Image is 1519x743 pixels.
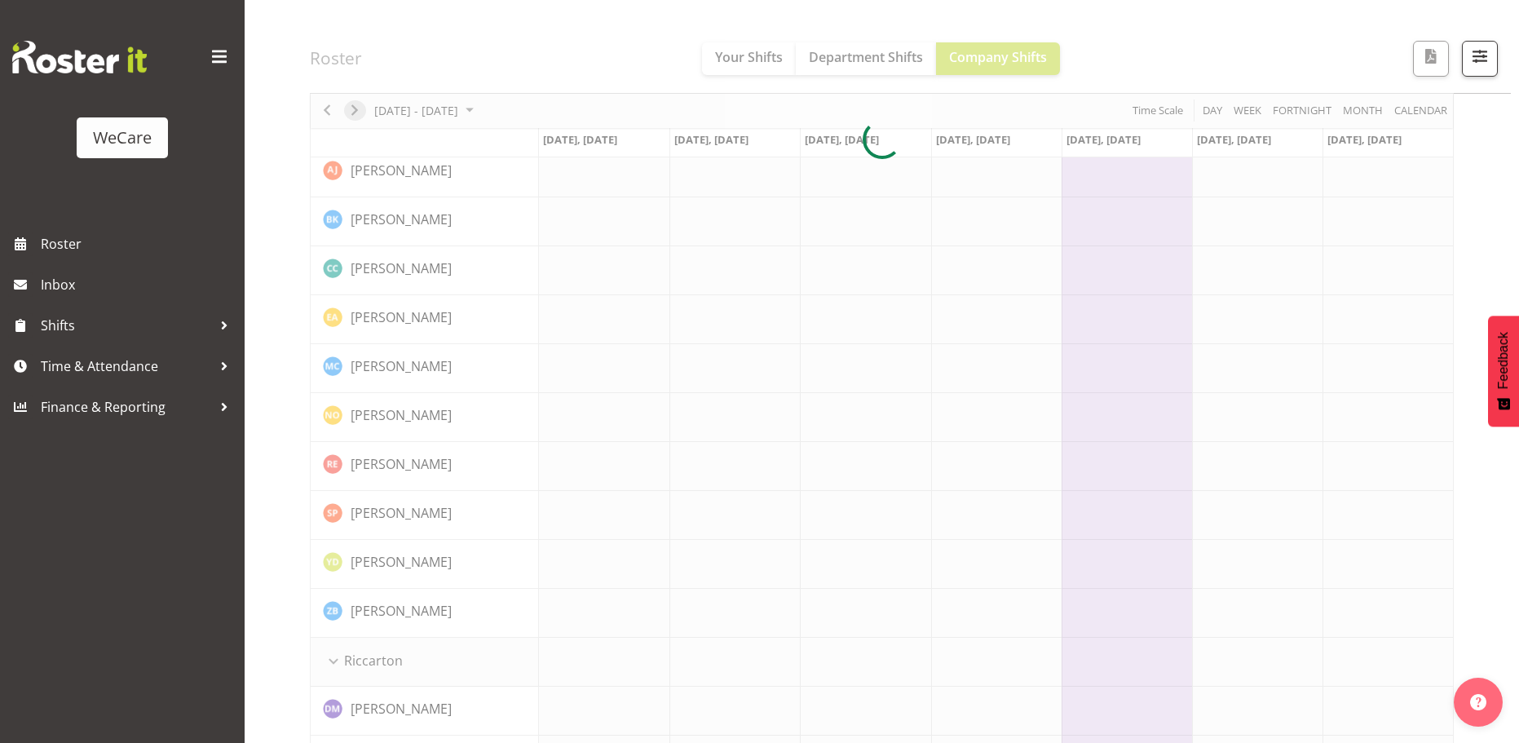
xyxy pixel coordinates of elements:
[41,395,212,419] span: Finance & Reporting
[1462,41,1498,77] button: Filter Shifts
[41,232,236,256] span: Roster
[1488,316,1519,427] button: Feedback - Show survey
[12,41,147,73] img: Rosterit website logo
[41,313,212,338] span: Shifts
[1470,694,1486,710] img: help-xxl-2.png
[41,272,236,297] span: Inbox
[41,354,212,378] span: Time & Attendance
[1496,332,1511,389] span: Feedback
[93,126,152,150] div: WeCare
